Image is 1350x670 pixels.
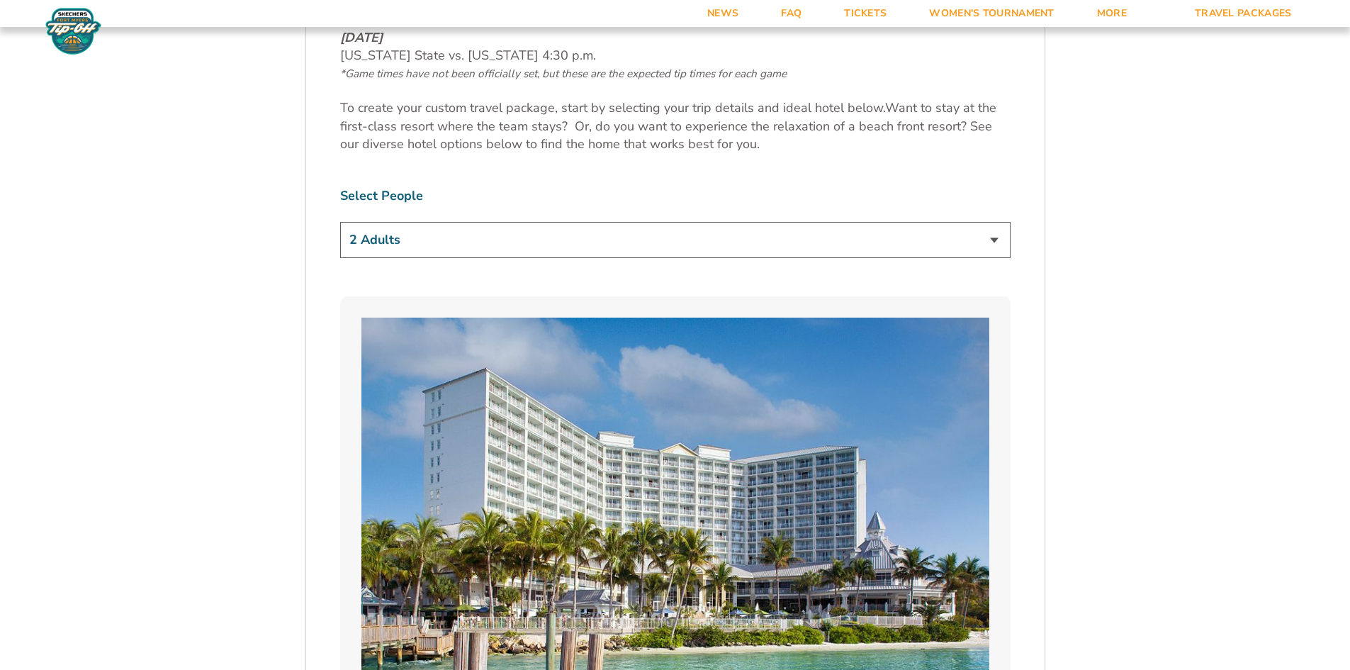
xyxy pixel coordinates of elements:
[340,29,383,46] em: [DATE]
[43,7,104,55] img: Fort Myers Tip-Off
[340,99,1011,153] p: Want to stay at the first-class resort where the team stays? Or, do you want to experience the re...
[340,67,787,81] span: *Game times have not been officially set, but these are the expected tip times for each game
[340,99,885,116] span: To create your custom travel package, start by selecting your trip details and ideal hotel below.
[340,187,1011,205] label: Select People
